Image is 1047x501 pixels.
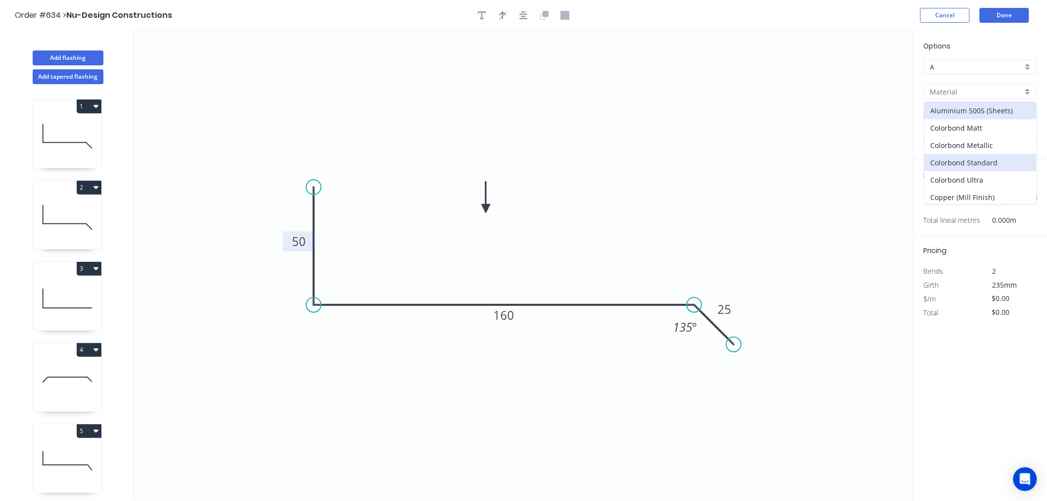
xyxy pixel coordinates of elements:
[66,9,172,21] span: Nu-Design Constructions
[924,308,939,317] span: Total
[15,9,66,21] span: Order #634 >
[77,181,101,195] button: 2
[924,266,944,276] span: Bends
[134,31,914,501] svg: 0
[33,69,103,84] button: Add tapered flashing
[924,137,1037,154] div: Colorbond Metallic
[924,171,1037,189] div: Colorbond Ultra
[673,319,692,335] tspan: 135
[924,280,939,290] span: Girth
[692,319,697,335] tspan: º
[930,62,1023,72] input: Price level
[924,41,951,51] span: Options
[77,100,101,113] button: 1
[924,154,1037,171] div: Colorbond Standard
[924,119,1037,137] div: Colorbond Matt
[1013,467,1037,491] div: Open Intercom Messenger
[993,266,997,276] span: 2
[993,280,1017,290] span: 235mm
[77,343,101,357] button: 4
[924,246,947,255] span: Pricing
[924,294,936,303] span: $/m
[33,50,103,65] button: Add flashing
[924,189,1037,206] div: Copper (Mill Finish)
[924,102,1037,119] div: Aluminium 5005 (Sheets)
[77,424,101,438] button: 5
[980,8,1029,23] button: Done
[920,8,970,23] button: Cancel
[292,233,306,250] tspan: 50
[924,213,981,227] span: Total lineal metres
[494,307,515,323] tspan: 160
[77,262,101,276] button: 3
[930,87,1023,97] input: Material
[981,213,1017,227] span: 0.000m
[717,301,731,318] tspan: 25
